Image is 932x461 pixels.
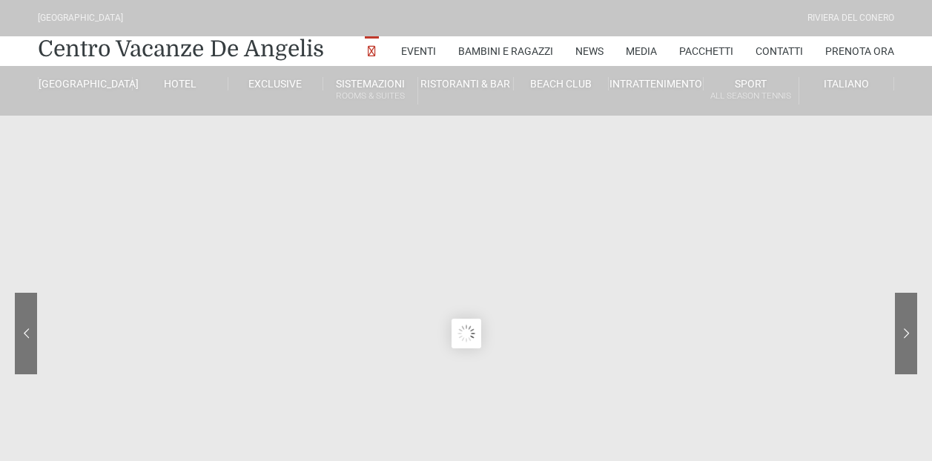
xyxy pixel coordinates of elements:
a: [GEOGRAPHIC_DATA] [38,77,133,90]
span: Italiano [824,78,869,90]
a: Eventi [401,36,436,66]
a: Intrattenimento [609,77,704,90]
a: Bambini e Ragazzi [458,36,553,66]
a: Italiano [799,77,894,90]
small: Rooms & Suites [323,89,417,103]
a: SportAll Season Tennis [704,77,799,105]
a: Beach Club [514,77,609,90]
a: SistemazioniRooms & Suites [323,77,418,105]
a: News [575,36,604,66]
a: Exclusive [228,77,323,90]
small: All Season Tennis [704,89,798,103]
a: Ristoranti & Bar [418,77,513,90]
a: Prenota Ora [825,36,894,66]
a: Contatti [756,36,803,66]
a: Hotel [133,77,228,90]
div: [GEOGRAPHIC_DATA] [38,11,123,25]
a: Media [626,36,657,66]
a: Centro Vacanze De Angelis [38,34,324,64]
div: Riviera Del Conero [807,11,894,25]
a: Pacchetti [679,36,733,66]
